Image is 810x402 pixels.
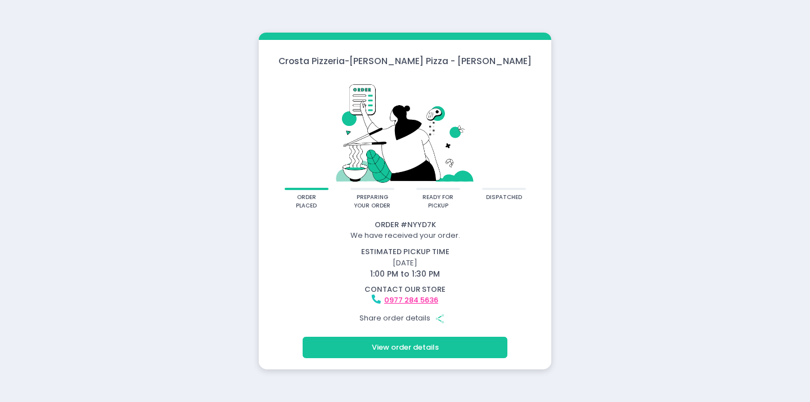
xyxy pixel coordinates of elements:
div: dispatched [486,193,522,202]
div: preparing your order [354,193,390,210]
div: estimated pickup time [260,246,550,258]
div: [DATE] [254,246,557,280]
div: Order # NYYD7K [260,219,550,231]
img: talkie [273,75,537,187]
div: order placed [288,193,325,210]
button: View order details [303,337,507,358]
div: Crosta Pizzeria - [PERSON_NAME] Pizza - [PERSON_NAME] [259,55,551,67]
div: Share order details [260,308,550,329]
div: We have received your order. [260,230,550,241]
a: 0977 284 5636 [384,295,438,305]
div: contact our store [260,284,550,295]
span: 1:00 PM to 1:30 PM [370,268,440,279]
div: ready for pickup [420,193,456,210]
